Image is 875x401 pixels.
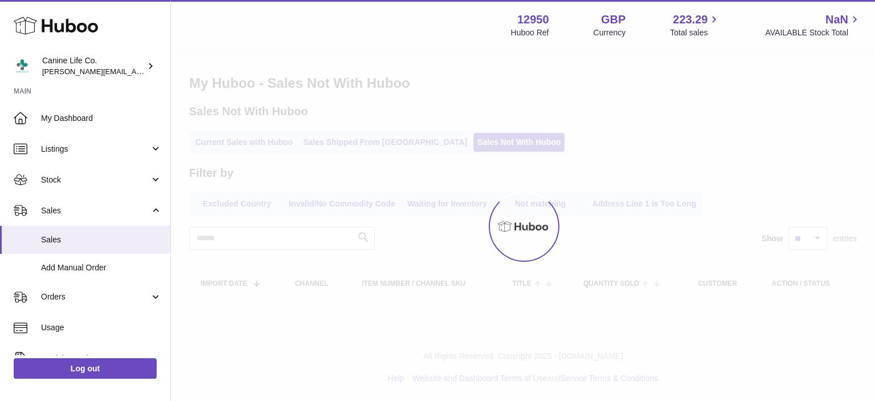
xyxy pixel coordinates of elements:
[41,353,150,364] span: Invoicing and Payments
[41,175,150,185] span: Stock
[601,12,625,27] strong: GBP
[41,113,162,124] span: My Dashboard
[825,12,848,27] span: NaN
[14,358,157,379] a: Log out
[42,55,145,77] div: Canine Life Co.
[594,27,626,38] div: Currency
[670,27,721,38] span: Total sales
[765,27,861,38] span: AVAILABLE Stock Total
[41,205,150,216] span: Sales
[14,58,31,75] img: kevin@clsgltd.co.uk
[765,12,861,38] a: NaN AVAILABLE Stock Total
[511,27,549,38] div: Huboo Ref
[670,12,721,38] a: 223.29 Total sales
[41,234,162,245] span: Sales
[41,262,162,273] span: Add Manual Order
[41,291,150,302] span: Orders
[42,67,228,76] span: [PERSON_NAME][EMAIL_ADDRESS][DOMAIN_NAME]
[673,12,708,27] span: 223.29
[517,12,549,27] strong: 12950
[41,144,150,155] span: Listings
[41,322,162,333] span: Usage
